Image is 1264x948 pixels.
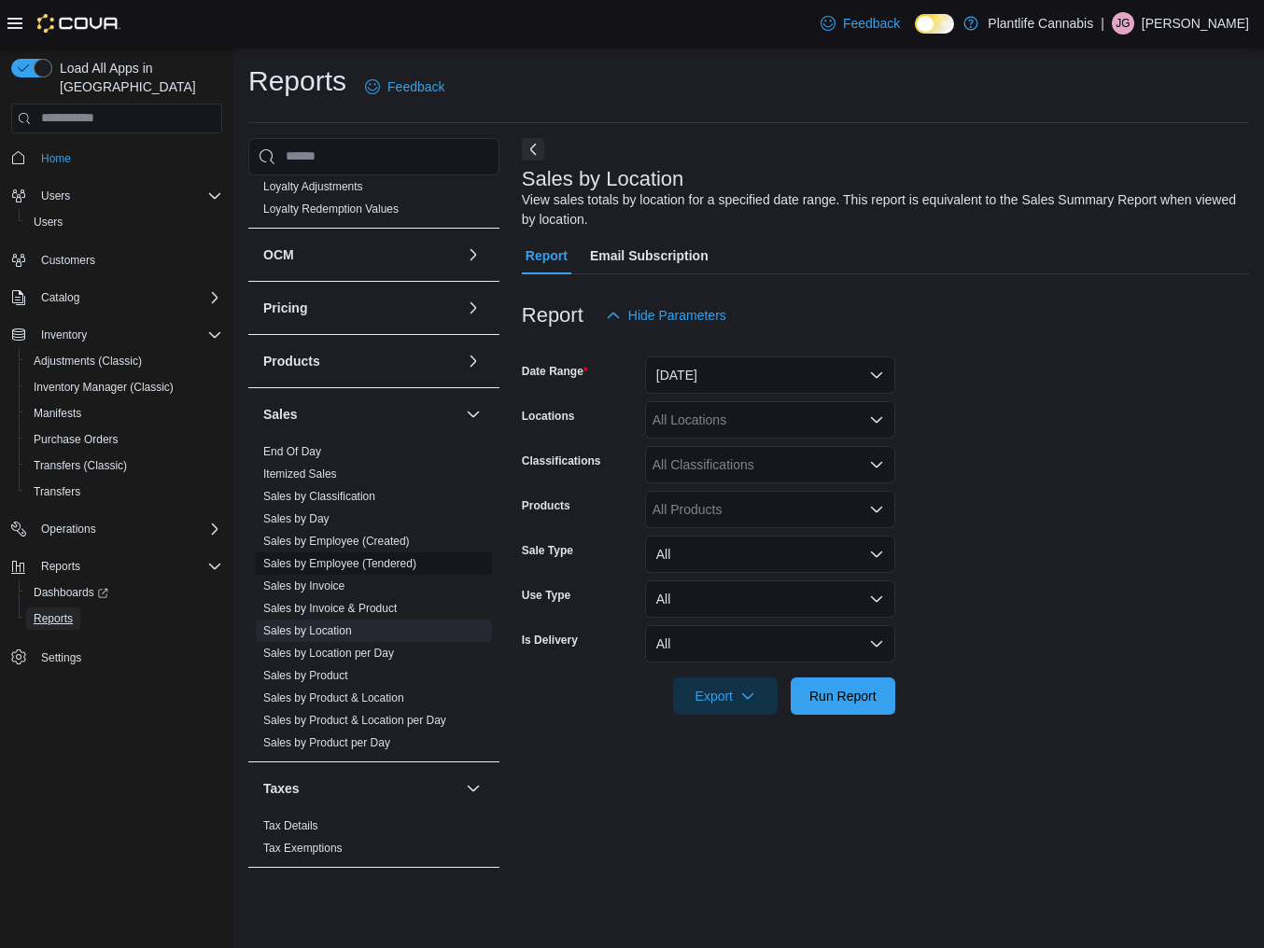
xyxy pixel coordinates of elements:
a: Feedback [358,68,452,105]
a: Transfers (Classic) [26,454,134,477]
span: Transfers (Classic) [34,458,127,473]
button: Catalog [4,285,230,311]
h3: Taxes [263,779,300,798]
button: Inventory Manager (Classic) [19,374,230,400]
span: Inventory [41,328,87,342]
span: Inventory Manager (Classic) [26,376,222,398]
span: Dark Mode [915,34,916,35]
a: Sales by Location [263,624,352,637]
span: Sales by Product per Day [263,735,390,750]
a: Sales by Day [263,512,330,525]
span: End Of Day [263,444,321,459]
label: Locations [522,409,575,424]
button: OCM [263,245,458,264]
a: Customers [34,249,103,272]
button: Transfers (Classic) [19,453,230,479]
button: Reports [19,606,230,632]
span: Sales by Product [263,668,348,683]
button: Pricing [263,299,458,317]
a: Adjustments (Classic) [26,350,149,372]
a: Feedback [813,5,907,42]
span: Customers [41,253,95,268]
h3: Sales by Location [522,168,684,190]
button: Open list of options [869,457,884,472]
a: Loyalty Adjustments [263,180,363,193]
a: Sales by Classification [263,490,375,503]
a: Sales by Employee (Created) [263,535,410,548]
span: Transfers [34,484,80,499]
button: Users [19,209,230,235]
a: Sales by Product & Location [263,691,404,704]
button: Taxes [263,779,458,798]
span: Transfers (Classic) [26,454,222,477]
button: Run Report [791,677,895,715]
div: Julia Gregoire [1112,12,1134,35]
button: Operations [34,518,104,540]
span: Users [41,188,70,203]
button: All [645,625,895,662]
span: Settings [41,650,81,665]
button: [DATE] [645,356,895,394]
a: Sales by Invoice & Product [263,602,397,615]
span: Itemized Sales [263,467,337,481]
button: Reports [34,555,88,578]
h3: OCM [263,245,294,264]
a: Users [26,211,70,233]
p: | [1101,12,1104,35]
span: Catalog [34,286,222,309]
span: Tax Exemptions [263,841,343,856]
span: Sales by Invoice & Product [263,601,397,616]
span: Load All Apps in [GEOGRAPHIC_DATA] [52,59,222,96]
a: Home [34,147,78,170]
button: Transfers [19,479,230,505]
span: Settings [34,645,222,668]
a: Sales by Invoice [263,579,344,592]
span: Dashboards [34,585,108,600]
p: Plantlife Cannabis [988,12,1093,35]
span: Export [684,677,766,715]
span: Reports [34,611,73,626]
label: Use Type [522,588,570,603]
span: Operations [41,522,96,537]
span: Tax Details [263,818,318,833]
a: Sales by Product per Day [263,736,390,749]
span: Sales by Product & Location [263,690,404,705]
button: Settings [4,643,230,670]
label: Sale Type [522,543,573,558]
button: All [645,580,895,618]
button: Adjustments (Classic) [19,348,230,374]
span: Run Report [809,687,877,705]
a: Sales by Location per Day [263,647,394,660]
span: Sales by Location [263,623,352,638]
button: Pricing [462,297,485,319]
h1: Reports [248,63,346,100]
span: JG [1116,12,1130,35]
span: Reports [41,559,80,574]
div: Loyalty [248,175,499,228]
span: Sales by Product & Location per Day [263,713,446,728]
a: Dashboards [26,581,116,604]
a: Manifests [26,402,89,425]
div: Sales [248,440,499,761]
span: Operations [34,518,222,540]
a: Inventory Manager (Classic) [26,376,181,398]
span: Home [34,146,222,170]
span: Dashboards [26,581,222,604]
button: Reports [4,553,230,579]
span: Adjustments (Classic) [34,354,142,369]
span: Users [34,215,63,230]
button: Next [522,138,544,160]
button: Open list of options [869,412,884,427]
input: Dark Mode [915,14,954,34]
span: Home [41,151,71,166]
span: Manifests [26,402,222,425]
nav: Complex example [11,137,222,719]
button: Open list of options [869,502,884,517]
span: Users [26,211,222,233]
button: Sales [263,405,458,424]
span: Email Subscription [590,237,709,274]
a: End Of Day [263,445,321,458]
a: Tax Details [263,819,318,832]
span: Hide Parameters [628,306,726,325]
